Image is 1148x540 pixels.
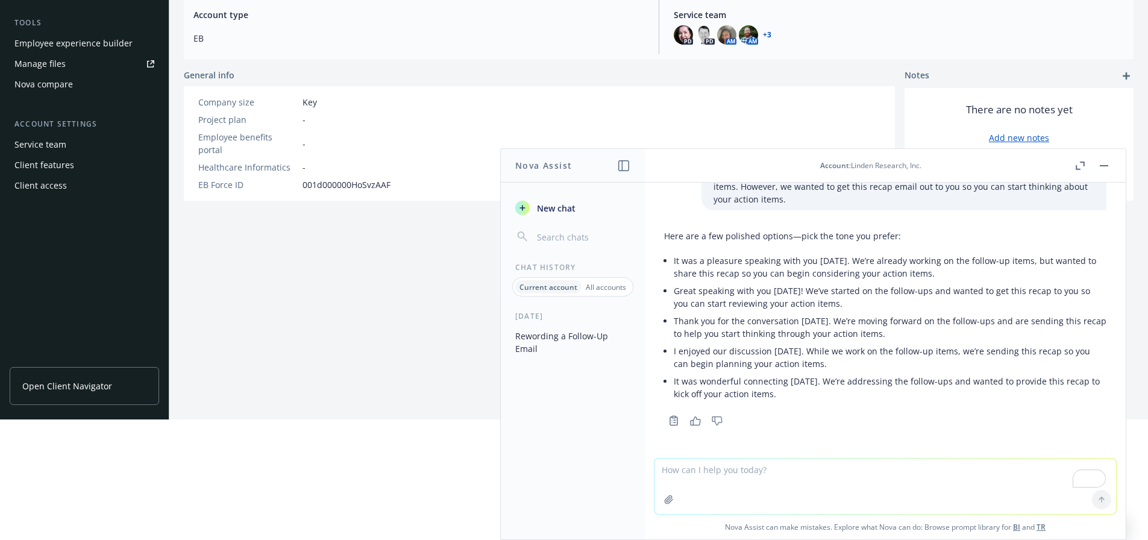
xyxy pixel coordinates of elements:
div: [DATE] [501,311,645,321]
a: Service team [10,135,159,154]
span: Nova Assist can make mistakes. Explore what Nova can do: Browse prompt library for and [650,515,1121,539]
a: +3 [763,31,771,39]
img: photo [695,25,715,45]
a: Client access [10,176,159,195]
h1: Nova Assist [515,159,572,172]
span: Account [820,160,849,171]
a: Manage files [10,54,159,74]
li: Thank you for the conversation [DATE]. We’re moving forward on the follow-ups and are sending thi... [674,312,1106,342]
span: EB [193,32,644,45]
p: Current account [519,282,577,292]
a: BI [1013,522,1020,532]
div: Account settings [10,118,159,130]
div: Chat History [501,262,645,272]
li: I enjoyed our discussion [DATE]. While we work on the follow-up items, we’re sending this recap s... [674,342,1106,372]
div: : Linden Research, Inc. [820,160,921,171]
img: photo [717,25,736,45]
a: Add new notes [989,131,1049,144]
p: All accounts [586,282,626,292]
div: Company size [198,96,298,108]
a: TR [1037,522,1046,532]
span: 001d000000HoSvzAAF [303,178,391,191]
span: There are no notes yet [966,102,1073,117]
span: - [303,113,306,126]
div: Manage files [14,54,66,74]
svg: Copy to clipboard [668,415,679,426]
button: New chat [510,197,635,219]
img: photo [739,25,758,45]
li: It was wonderful connecting [DATE]. We’re addressing the follow-ups and wanted to provide this re... [674,372,1106,403]
div: Tools [10,17,159,29]
span: General info [184,69,234,81]
textarea: To enrich screen reader interactions, please activate Accessibility in Grammarly extension settings [654,459,1116,514]
div: Client features [14,155,74,175]
div: Nova compare [14,75,73,94]
span: New chat [535,202,576,215]
a: Nova compare [10,75,159,94]
button: Rewording a Follow-Up Email [510,326,635,359]
div: EB Force ID [198,178,298,191]
li: Great speaking with you [DATE]! We’ve started on the follow-ups and wanted to get this recap to y... [674,282,1106,312]
img: photo [674,25,693,45]
a: Employee experience builder [10,34,159,53]
span: - [303,161,306,174]
span: Notes [905,69,929,83]
li: It was a pleasure speaking with you [DATE]. We’re already working on the follow-up items, but wan... [674,252,1106,282]
div: Client access [14,176,67,195]
span: Key [303,96,317,108]
span: - [303,137,306,150]
span: Open Client Navigator [22,380,112,392]
span: Account type [193,8,644,21]
div: Project plan [198,113,298,126]
a: Client features [10,155,159,175]
input: Search chats [535,228,630,245]
span: Service team [674,8,1124,21]
div: Employee experience builder [14,34,133,53]
p: reword: It was a pleasure talking with you [DATE]! We are working on some of the follow-up items.... [714,168,1094,206]
div: Employee benefits portal [198,131,298,156]
p: Here are a few polished options—pick the tone you prefer: [664,230,1106,242]
div: Healthcare Informatics [198,161,298,174]
button: Thumbs down [707,412,727,429]
div: Service team [14,135,66,154]
a: add [1119,69,1134,83]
